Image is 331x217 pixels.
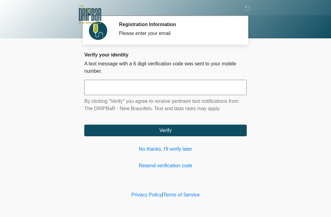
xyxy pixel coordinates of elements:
[84,52,247,58] h2: Verify your identity
[162,192,163,197] a: |
[84,98,247,112] p: By clicking "Verify" you agree to receive pertinent text notifications from The DRIPBaR - New Bra...
[84,125,247,136] button: Verify
[163,192,200,197] a: Terms of Service
[89,21,107,40] img: Agent Avatar
[84,145,247,153] a: No thanks, I'll verify later
[78,5,101,25] img: The DRIPBaR - New Braunfels Logo
[131,192,162,197] a: Privacy Policy
[84,60,247,75] p: A text message with a 6 digit verification code was sent to your mobile number.
[119,30,238,37] div: Please enter your email
[84,162,247,169] a: Resend verification code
